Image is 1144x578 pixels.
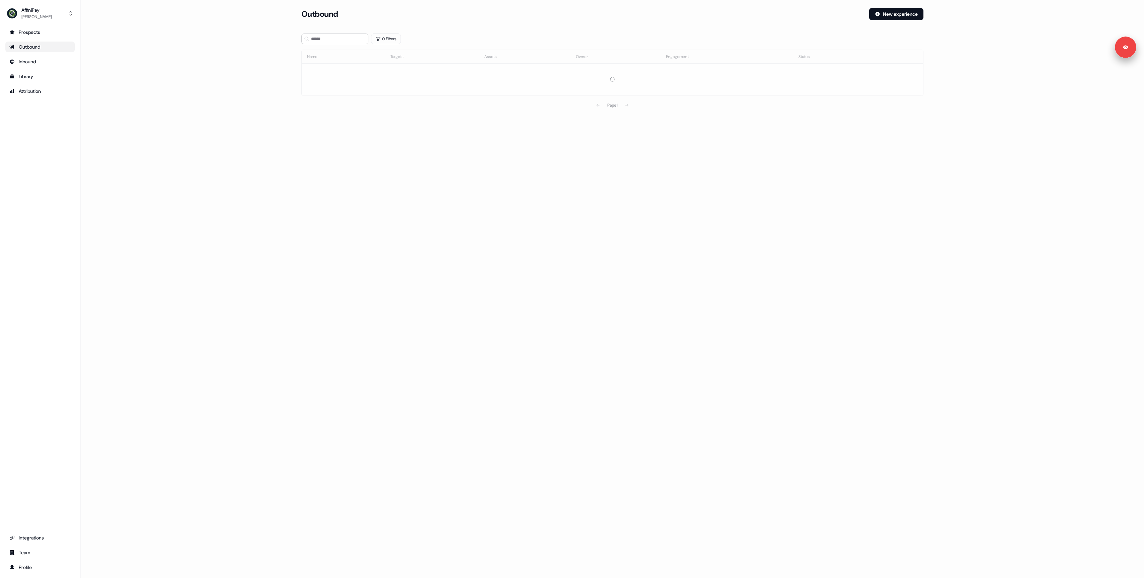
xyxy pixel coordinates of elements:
[5,562,75,573] a: Go to profile
[5,532,75,543] a: Go to integrations
[9,58,71,65] div: Inbound
[9,534,71,541] div: Integrations
[5,71,75,82] a: Go to templates
[371,34,401,44] button: 0 Filters
[5,5,75,21] button: AffiniPay[PERSON_NAME]
[9,44,71,50] div: Outbound
[9,549,71,556] div: Team
[21,13,52,20] div: [PERSON_NAME]
[5,27,75,38] a: Go to prospects
[21,7,52,13] div: AffiniPay
[9,29,71,36] div: Prospects
[9,88,71,94] div: Attribution
[5,86,75,97] a: Go to attribution
[301,9,338,19] h3: Outbound
[5,42,75,52] a: Go to outbound experience
[9,564,71,571] div: Profile
[869,8,923,20] button: New experience
[5,547,75,558] a: Go to team
[5,56,75,67] a: Go to Inbound
[9,73,71,80] div: Library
